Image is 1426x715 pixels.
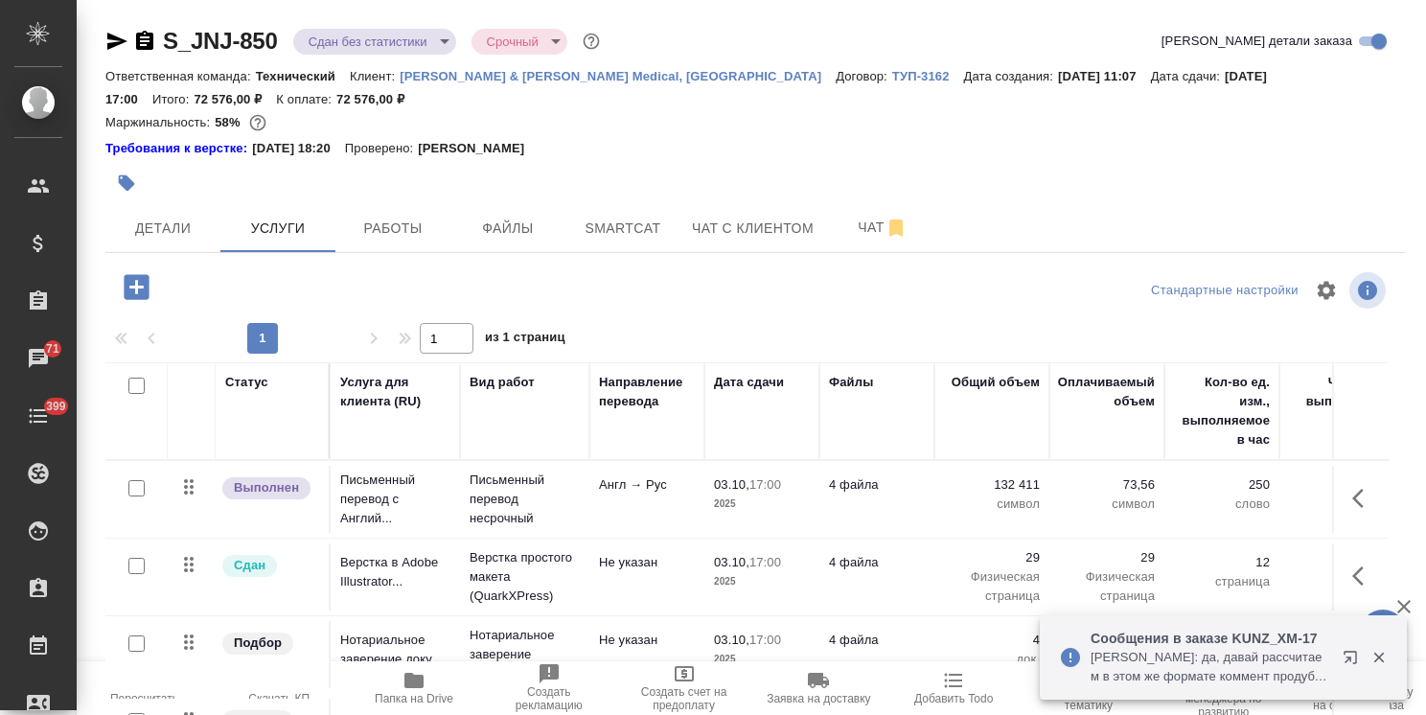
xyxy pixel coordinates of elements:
[1359,610,1407,657] button: 🙏
[245,110,270,135] button: 25523.55 RUB;
[1022,661,1157,715] button: Определить тематику
[470,373,535,392] div: Вид работ
[1349,272,1390,309] span: Посмотреть информацию
[234,556,265,575] p: Сдан
[1058,69,1151,83] p: [DATE] 11:07
[829,373,873,392] div: Файлы
[1359,649,1398,666] button: Закрыть
[714,650,810,669] p: 2025
[1033,685,1145,712] span: Определить тематику
[256,69,350,83] p: Технический
[577,217,669,241] span: Smartcat
[714,477,749,492] p: 03.10,
[1289,373,1385,411] div: Часов на выполнение
[345,139,419,158] p: Проверено:
[34,339,71,358] span: 71
[749,555,781,569] p: 17:00
[5,392,72,440] a: 399
[485,326,565,354] span: из 1 страниц
[400,67,836,83] a: [PERSON_NAME] & [PERSON_NAME] Medical, [GEOGRAPHIC_DATA]
[234,478,299,497] p: Выполнен
[212,661,347,715] button: Скачать КП
[340,471,450,528] p: Письменный перевод с Англий...
[105,162,148,204] button: Добавить тэг
[944,475,1040,495] p: 132 411
[340,631,450,669] p: Нотариальное заверение доку...
[400,69,836,83] p: [PERSON_NAME] & [PERSON_NAME] Medical, [GEOGRAPHIC_DATA]
[1161,32,1352,51] span: [PERSON_NAME] детали заказа
[944,548,1040,567] p: 29
[599,631,695,650] p: Не указан
[133,30,156,53] button: Скопировать ссылку
[964,69,1058,83] p: Дата создания:
[829,631,925,650] p: 4 файла
[751,661,886,715] button: Заявка на доставку
[599,373,695,411] div: Направление перевода
[714,633,749,647] p: 03.10,
[616,661,751,715] button: Создать счет на предоплату
[599,475,695,495] p: Англ → Рус
[152,92,194,106] p: Итого:
[303,34,433,50] button: Сдан без статистики
[375,692,453,705] span: Папка на Drive
[105,115,215,129] p: Маржинальность:
[749,477,781,492] p: 17:00
[836,69,892,83] p: Договор:
[462,217,554,241] span: Файлы
[336,92,419,106] p: 72 576,00 ₽
[1341,475,1387,521] button: Показать кнопки
[837,216,929,240] span: Чат
[1059,495,1155,514] p: символ
[892,69,964,83] p: ТУП-3162
[5,334,72,382] a: 71
[163,28,278,54] a: S_JNJ-850
[493,685,605,712] span: Создать рекламацию
[1341,553,1387,599] button: Показать кнопки
[1174,553,1270,572] p: 12
[885,217,908,240] svg: Отписаться
[117,217,209,241] span: Детали
[1303,267,1349,313] span: Настроить таблицу
[579,29,604,54] button: Доп статусы указывают на важность/срочность заказа
[1059,567,1155,606] p: Физическая страница
[347,661,482,715] button: Папка на Drive
[418,139,539,158] p: [PERSON_NAME]
[944,631,1040,650] p: 4
[110,692,178,705] span: Пересчитать
[248,692,310,705] span: Скачать КП
[749,633,781,647] p: 17:00
[1174,495,1270,514] p: слово
[225,373,268,392] div: Статус
[714,495,810,514] p: 2025
[1331,638,1377,684] button: Открыть в новой вкладке
[1174,373,1270,450] div: Кол-во ед. изм., выполняемое в час
[892,67,964,83] a: ТУП-3162
[105,30,128,53] button: Скопировать ссылку для ЯМессенджера
[350,69,400,83] p: Клиент:
[340,553,450,591] p: Верстка в Adobe Illustrator...
[340,373,450,411] div: Услуга для клиента (RU)
[714,555,749,569] p: 03.10,
[1279,543,1394,611] td: 2.42
[914,692,993,705] span: Добавить Todo
[714,373,784,392] div: Дата сдачи
[1059,475,1155,495] p: 73,56
[481,661,616,715] button: Создать рекламацию
[110,267,163,307] button: Добавить услугу
[886,661,1022,715] button: Добавить Todo
[293,29,456,55] div: Сдан без статистики
[105,139,252,158] div: Нажми, чтобы открыть папку с инструкцией
[628,685,740,712] span: Создать счет на предоплату
[1059,548,1155,567] p: 29
[944,567,1040,606] p: Физическая страница
[714,572,810,591] p: 2025
[1174,572,1270,591] p: страница
[77,661,212,715] button: Пересчитать
[481,34,544,50] button: Срочный
[471,29,567,55] div: Сдан без статистики
[232,217,324,241] span: Услуги
[1091,648,1330,686] p: [PERSON_NAME]: да, давай рассчитаем в этом же формате коммент продублирую клиенту
[1174,475,1270,495] p: 250
[470,548,580,606] p: Верстка простого макета (QuarkXPress)
[829,553,925,572] p: 4 файла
